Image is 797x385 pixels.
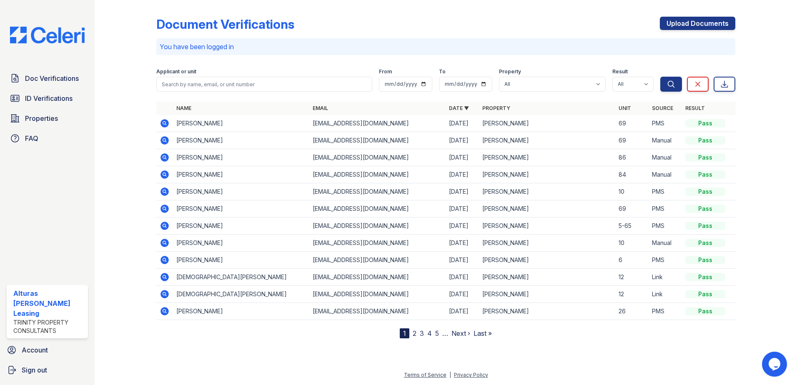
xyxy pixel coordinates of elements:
td: Link [649,269,682,286]
div: Document Verifications [156,17,294,32]
a: Sign out [3,362,91,378]
span: Doc Verifications [25,73,79,83]
td: [PERSON_NAME] [173,149,309,166]
a: Unit [619,105,631,111]
td: [PERSON_NAME] [479,200,615,217]
a: Upload Documents [660,17,735,30]
a: Terms of Service [404,372,446,378]
span: Account [22,345,48,355]
div: Pass [685,119,725,127]
td: [PERSON_NAME] [479,269,615,286]
td: 84 [615,166,649,183]
a: 2 [413,329,416,337]
td: 86 [615,149,649,166]
iframe: chat widget [762,352,789,377]
span: Sign out [22,365,47,375]
a: 3 [420,329,424,337]
td: [DEMOGRAPHIC_DATA][PERSON_NAME] [173,286,309,303]
div: | [449,372,451,378]
td: [DATE] [446,115,479,132]
label: From [379,68,392,75]
td: [EMAIL_ADDRESS][DOMAIN_NAME] [309,115,446,132]
td: Manual [649,235,682,252]
td: [DEMOGRAPHIC_DATA][PERSON_NAME] [173,269,309,286]
td: 12 [615,269,649,286]
a: ID Verifications [7,90,88,107]
a: Privacy Policy [454,372,488,378]
span: FAQ [25,133,38,143]
a: 5 [435,329,439,337]
td: [PERSON_NAME] [479,149,615,166]
td: PMS [649,217,682,235]
td: [DATE] [446,286,479,303]
td: [EMAIL_ADDRESS][DOMAIN_NAME] [309,286,446,303]
label: Result [612,68,628,75]
label: To [439,68,446,75]
div: Pass [685,222,725,230]
div: Alturas [PERSON_NAME] Leasing [13,288,85,318]
td: [PERSON_NAME] [479,115,615,132]
td: PMS [649,115,682,132]
td: [DATE] [446,166,479,183]
a: Properties [7,110,88,127]
span: Properties [25,113,58,123]
td: [EMAIL_ADDRESS][DOMAIN_NAME] [309,200,446,217]
div: Pass [685,256,725,264]
td: [DATE] [446,303,479,320]
a: 4 [427,329,432,337]
td: [DATE] [446,235,479,252]
td: Manual [649,149,682,166]
td: [EMAIL_ADDRESS][DOMAIN_NAME] [309,252,446,269]
td: [PERSON_NAME] [479,286,615,303]
td: [PERSON_NAME] [173,235,309,252]
p: You have been logged in [160,42,732,52]
div: Pass [685,239,725,247]
img: CE_Logo_Blue-a8612792a0a2168367f1c8372b55b34899dd931a85d93a1a3d3e32e68fde9ad4.png [3,27,91,43]
td: [PERSON_NAME] [173,115,309,132]
span: ID Verifications [25,93,73,103]
td: 26 [615,303,649,320]
a: FAQ [7,130,88,147]
td: [EMAIL_ADDRESS][DOMAIN_NAME] [309,132,446,149]
a: Name [176,105,191,111]
td: [EMAIL_ADDRESS][DOMAIN_NAME] [309,303,446,320]
td: [PERSON_NAME] [173,303,309,320]
td: [PERSON_NAME] [479,166,615,183]
td: [PERSON_NAME] [479,217,615,235]
td: [PERSON_NAME] [173,200,309,217]
td: [DATE] [446,132,479,149]
td: 69 [615,132,649,149]
label: Property [499,68,521,75]
td: [EMAIL_ADDRESS][DOMAIN_NAME] [309,269,446,286]
div: 1 [400,328,409,338]
td: [DATE] [446,269,479,286]
a: Result [685,105,705,111]
td: PMS [649,200,682,217]
a: Last » [474,329,492,337]
div: Pass [685,273,725,281]
div: Pass [685,136,725,145]
td: [DATE] [446,149,479,166]
td: [PERSON_NAME] [479,303,615,320]
td: Link [649,286,682,303]
td: [PERSON_NAME] [173,132,309,149]
div: Pass [685,170,725,179]
div: Pass [685,187,725,196]
a: Date ▼ [449,105,469,111]
div: Pass [685,307,725,315]
td: [PERSON_NAME] [479,132,615,149]
div: Trinity Property Consultants [13,318,85,335]
td: [EMAIL_ADDRESS][DOMAIN_NAME] [309,183,446,200]
td: [DATE] [446,252,479,269]
td: Manual [649,132,682,149]
input: Search by name, email, or unit number [156,77,372,92]
a: Property [482,105,510,111]
td: [DATE] [446,217,479,235]
a: Next › [451,329,470,337]
td: [DATE] [446,183,479,200]
td: [PERSON_NAME] [479,183,615,200]
td: [DATE] [446,200,479,217]
td: [EMAIL_ADDRESS][DOMAIN_NAME] [309,166,446,183]
td: [PERSON_NAME] [173,217,309,235]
